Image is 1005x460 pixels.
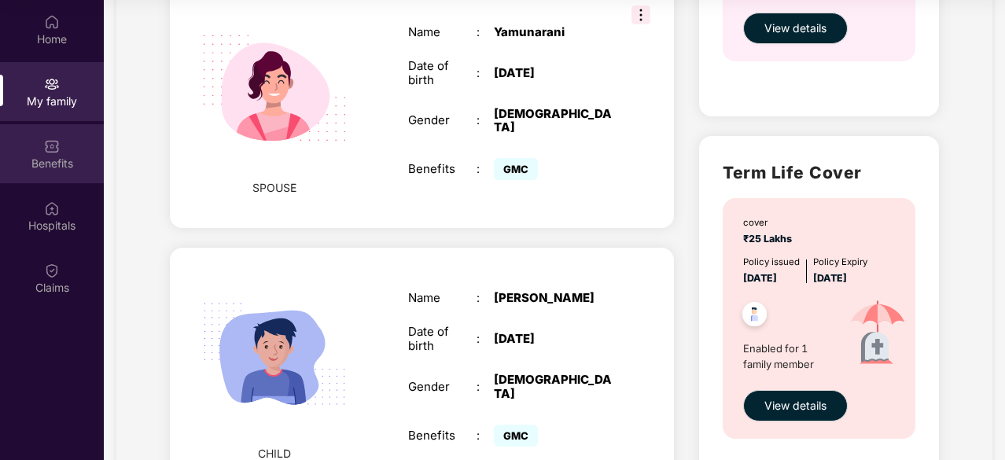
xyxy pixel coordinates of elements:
div: Gender [408,380,477,394]
div: : [477,291,494,305]
h2: Term Life Cover [723,160,915,186]
div: [DEMOGRAPHIC_DATA] [494,107,613,135]
span: View details [764,20,826,37]
div: Date of birth [408,59,477,87]
img: svg+xml;base64,PHN2ZyBpZD0iSG9tZSIgeG1sbnM9Imh0dHA6Ly93d3cudzMub3JnLzIwMDAvc3ZnIiB3aWR0aD0iMjAiIG... [44,14,60,30]
img: svg+xml;base64,PHN2ZyBpZD0iSG9zcGl0YWxzIiB4bWxucz0iaHR0cDovL3d3dy53My5vcmcvMjAwMC9zdmciIHdpZHRoPS... [44,201,60,216]
div: [DATE] [494,332,613,346]
span: [DATE] [743,272,777,284]
div: Policy Expiry [813,255,867,269]
div: : [477,66,494,80]
div: : [477,332,494,346]
div: Name [408,291,477,305]
button: View details [743,13,848,44]
div: Policy issued [743,255,800,269]
img: svg+xml;base64,PHN2ZyB3aWR0aD0iMzIiIGhlaWdodD0iMzIiIHZpZXdCb3g9IjAgMCAzMiAzMiIgZmlsbD0ibm9uZSIgeG... [631,6,650,24]
div: Benefits [408,429,477,443]
div: Gender [408,113,477,127]
span: Enabled for 1 family member [743,340,834,373]
div: [DATE] [494,66,613,80]
div: cover [743,215,797,230]
img: svg+xml;base64,PHN2ZyB3aWR0aD0iMjAiIGhlaWdodD0iMjAiIHZpZXdCb3g9IjAgMCAyMCAyMCIgZmlsbD0ibm9uZSIgeG... [44,76,60,92]
div: Date of birth [408,325,477,353]
div: : [477,429,494,443]
span: View details [764,397,826,414]
span: ₹25 Lakhs [743,233,797,245]
div: [PERSON_NAME] [494,291,613,305]
img: icon [834,286,922,383]
div: : [477,162,494,176]
span: [DATE] [813,272,847,284]
div: : [477,113,494,127]
span: GMC [494,425,538,447]
div: Benefits [408,162,477,176]
div: Yamunarani [494,25,613,39]
div: : [477,25,494,39]
img: svg+xml;base64,PHN2ZyB4bWxucz0iaHR0cDovL3d3dy53My5vcmcvMjAwMC9zdmciIHdpZHRoPSI0OC45NDMiIGhlaWdodD... [735,297,774,336]
div: : [477,380,494,394]
div: [DEMOGRAPHIC_DATA] [494,373,613,401]
img: svg+xml;base64,PHN2ZyBpZD0iQ2xhaW0iIHhtbG5zPSJodHRwOi8vd3d3LnczLm9yZy8yMDAwL3N2ZyIgd2lkdGg9IjIwIi... [44,263,60,278]
div: Name [408,25,477,39]
button: View details [743,390,848,421]
img: svg+xml;base64,PHN2ZyB4bWxucz0iaHR0cDovL3d3dy53My5vcmcvMjAwMC9zdmciIHdpZHRoPSIyMjQiIGhlaWdodD0iMT... [183,263,365,445]
img: svg+xml;base64,PHN2ZyBpZD0iQmVuZWZpdHMiIHhtbG5zPSJodHRwOi8vd3d3LnczLm9yZy8yMDAwL3N2ZyIgd2lkdGg9Ij... [44,138,60,154]
span: GMC [494,158,538,180]
span: SPOUSE [252,179,296,197]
